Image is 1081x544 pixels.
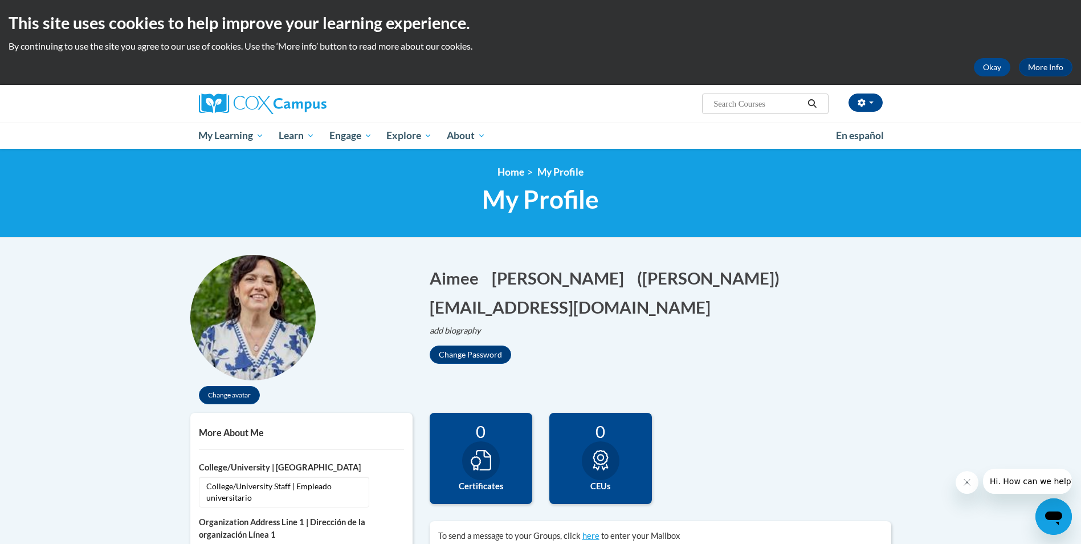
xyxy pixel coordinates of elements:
div: 0 [438,421,524,441]
a: More Info [1019,58,1072,76]
iframe: Button to launch messaging window [1035,498,1072,535]
iframe: Close message [956,471,978,494]
img: profile avatar [190,255,316,380]
span: Hi. How can we help? [7,8,92,17]
span: Engage [329,129,372,143]
button: Edit last name [492,266,631,290]
a: Learn [271,123,322,149]
span: College/University Staff | Empleado universitario [199,477,369,508]
button: Edit email address [430,295,718,319]
span: Learn [279,129,315,143]
label: College/University | [GEOGRAPHIC_DATA] [199,461,404,474]
span: My Profile [482,184,599,214]
label: Certificates [438,480,524,493]
span: to enter your Mailbox [601,531,680,541]
button: Account Settings [849,94,883,112]
span: My Learning [198,129,264,143]
h5: More About Me [199,427,404,438]
span: En español [836,129,884,141]
a: My Learning [191,123,272,149]
i: add biography [430,326,481,335]
p: By continuing to use the site you agree to our use of cookies. Use the ‘More info’ button to read... [9,40,1072,52]
button: Change Password [430,346,511,364]
a: here [582,531,599,541]
label: CEUs [558,480,643,493]
button: Okay [974,58,1010,76]
button: Edit screen name [637,266,787,290]
div: Click to change the profile picture [190,255,316,380]
div: Main menu [182,123,900,149]
h2: This site uses cookies to help improve your learning experience. [9,11,1072,34]
a: Home [497,166,524,178]
span: My Profile [537,166,584,178]
input: Search Courses [712,97,803,111]
a: About [439,123,493,149]
button: Edit biography [430,324,490,337]
button: Edit first name [430,266,486,290]
a: Engage [322,123,380,149]
span: About [447,129,486,143]
span: To send a message to your Groups, click [438,531,581,541]
img: Cox Campus [199,94,327,114]
span: Explore [386,129,432,143]
a: En español [829,124,891,148]
div: 0 [558,421,643,441]
a: Explore [379,123,439,149]
iframe: Message from company [983,469,1072,494]
label: Organization Address Line 1 | Dirección de la organización Línea 1 [199,516,404,541]
button: Search [803,97,821,111]
button: Change avatar [199,386,260,404]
